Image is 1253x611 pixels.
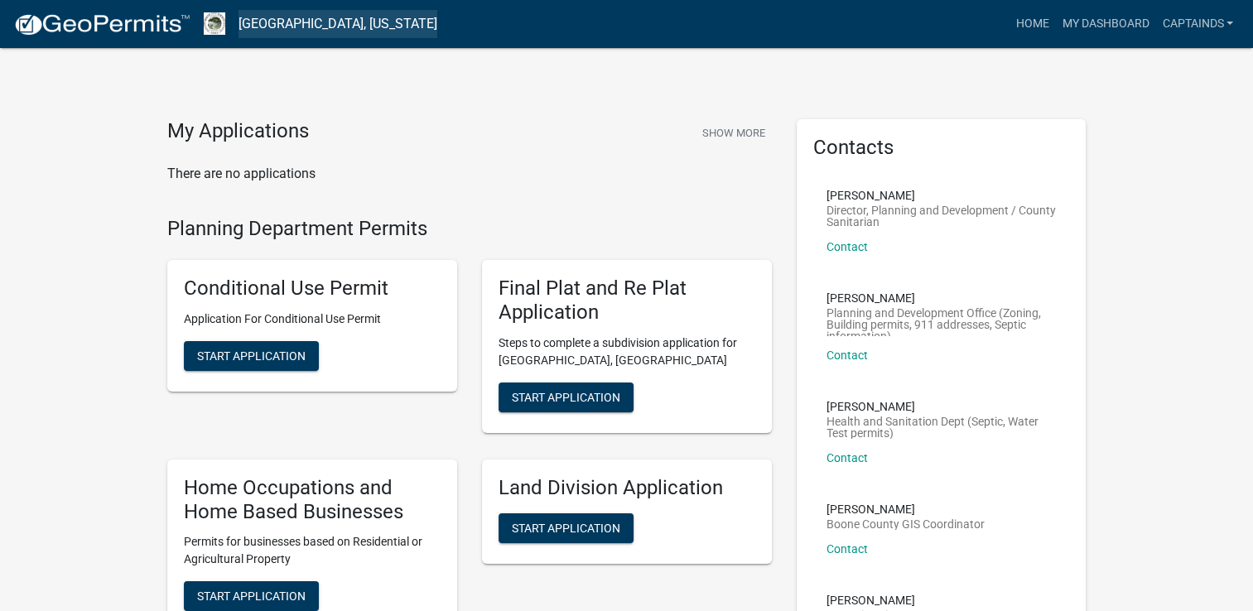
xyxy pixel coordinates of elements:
h5: Home Occupations and Home Based Businesses [184,476,441,524]
a: Contact [826,349,868,362]
p: [PERSON_NAME] [826,503,985,515]
h4: Planning Department Permits [167,217,772,241]
a: [GEOGRAPHIC_DATA], [US_STATE] [239,10,437,38]
span: Start Application [197,589,306,603]
h5: Land Division Application [499,476,755,500]
a: Contact [826,451,868,464]
img: Boone County, Iowa [204,12,225,35]
span: Start Application [512,390,620,403]
button: Start Application [499,382,634,412]
h4: My Applications [167,119,309,144]
p: [PERSON_NAME] [826,190,1057,201]
p: [PERSON_NAME] [826,292,1057,304]
a: Contact [826,542,868,556]
p: Director, Planning and Development / County Sanitarian [826,204,1057,228]
button: Start Application [499,513,634,543]
p: Health and Sanitation Dept (Septic, Water Test permits) [826,416,1057,439]
p: [PERSON_NAME] [826,594,918,606]
button: Start Application [184,341,319,371]
h5: Conditional Use Permit [184,277,441,301]
button: Start Application [184,581,319,611]
span: Start Application [512,521,620,534]
h5: Contacts [813,136,1070,160]
p: Planning and Development Office (Zoning, Building permits, 911 addresses, Septic information) [826,307,1057,336]
p: Application For Conditional Use Permit [184,310,441,328]
p: Steps to complete a subdivision application for [GEOGRAPHIC_DATA], [GEOGRAPHIC_DATA] [499,334,755,369]
p: [PERSON_NAME] [826,401,1057,412]
a: Contact [826,240,868,253]
a: My Dashboard [1055,8,1155,40]
span: Start Application [197,349,306,363]
p: There are no applications [167,164,772,184]
button: Show More [696,119,772,147]
p: Boone County GIS Coordinator [826,518,985,530]
a: captainds [1155,8,1240,40]
h5: Final Plat and Re Plat Application [499,277,755,325]
p: Permits for businesses based on Residential or Agricultural Property [184,533,441,568]
a: Home [1009,8,1055,40]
